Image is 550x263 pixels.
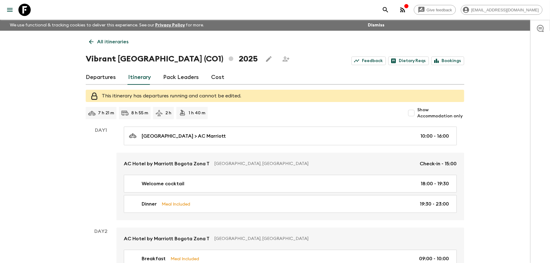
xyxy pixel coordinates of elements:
[7,20,207,31] p: We use functional & tracking cookies to deliver this experience. See our for more.
[163,70,199,85] a: Pack Leaders
[461,5,543,15] div: [EMAIL_ADDRESS][DOMAIN_NAME]
[131,110,148,116] p: 8 h 55 m
[420,160,457,167] p: Check-in - 15:00
[420,200,449,208] p: 19:30 - 23:00
[414,5,456,15] a: Give feedback
[431,57,464,65] a: Bookings
[142,255,166,262] p: Breakfast
[280,53,292,65] span: Share this itinerary
[116,228,464,250] a: AC Hotel by Marriott Bogota Zona T[GEOGRAPHIC_DATA], [GEOGRAPHIC_DATA]
[4,4,16,16] button: menu
[214,236,452,242] p: [GEOGRAPHIC_DATA], [GEOGRAPHIC_DATA]
[468,8,542,12] span: [EMAIL_ADDRESS][DOMAIN_NAME]
[419,255,449,262] p: 09:00 - 10:00
[86,36,132,48] a: All itineraries
[124,195,457,213] a: DinnerMeal Included19:30 - 23:00
[379,4,392,16] button: search adventures
[214,161,415,167] p: [GEOGRAPHIC_DATA], [GEOGRAPHIC_DATA]
[116,153,464,175] a: AC Hotel by Marriott Bogota Zona T[GEOGRAPHIC_DATA], [GEOGRAPHIC_DATA]Check-in - 15:00
[171,255,199,262] p: Meal Included
[142,200,157,208] p: Dinner
[155,23,185,27] a: Privacy Policy
[128,70,151,85] a: Itinerary
[421,180,449,187] p: 18:00 - 19:30
[162,201,190,207] p: Meal Included
[124,235,210,242] p: AC Hotel by Marriott Bogota Zona T
[263,53,275,65] button: Edit this itinerary
[98,110,114,116] p: 7 h 21 m
[388,57,429,65] a: Dietary Reqs
[211,70,224,85] a: Cost
[366,21,386,29] button: Dismiss
[165,110,171,116] p: 2 h
[423,8,456,12] span: Give feedback
[102,93,241,98] span: This itinerary has departures running and cannot be edited.
[124,175,457,193] a: Welcome cocktail18:00 - 19:30
[421,132,449,140] p: 10:00 - 16:00
[86,228,116,235] p: Day 2
[189,110,205,116] p: 1 h 40 m
[418,107,464,119] span: Show Accommodation only
[142,180,184,187] p: Welcome cocktail
[86,127,116,134] p: Day 1
[352,57,386,65] a: Feedback
[124,160,210,167] p: AC Hotel by Marriott Bogota Zona T
[86,53,258,65] h1: Vibrant [GEOGRAPHIC_DATA] (CO1) 2025
[124,127,457,145] a: [GEOGRAPHIC_DATA] > AC Marriott10:00 - 16:00
[97,38,128,45] p: All itineraries
[86,70,116,85] a: Departures
[142,132,226,140] p: [GEOGRAPHIC_DATA] > AC Marriott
